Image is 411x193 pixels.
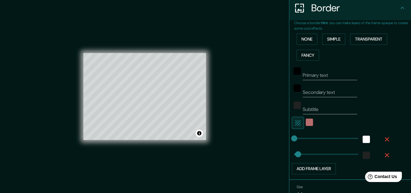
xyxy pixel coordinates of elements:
[297,34,317,45] button: None
[294,84,301,92] button: black
[306,119,313,126] button: color-B86C6C
[322,34,345,45] button: Simple
[294,67,301,75] button: black
[294,102,301,109] button: color-222222
[363,136,370,143] button: white
[297,50,319,61] button: Fancy
[311,2,399,14] h4: Border
[363,152,370,159] button: color-222222
[196,130,203,137] button: Toggle attribution
[294,20,411,31] p: Choose a border. : you can make layers of the frame opaque to create some cool effects.
[321,20,328,25] b: Hint
[297,184,303,189] label: Size
[350,34,387,45] button: Transparent
[357,169,404,186] iframe: Help widget launcher
[292,163,336,174] button: Add frame layer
